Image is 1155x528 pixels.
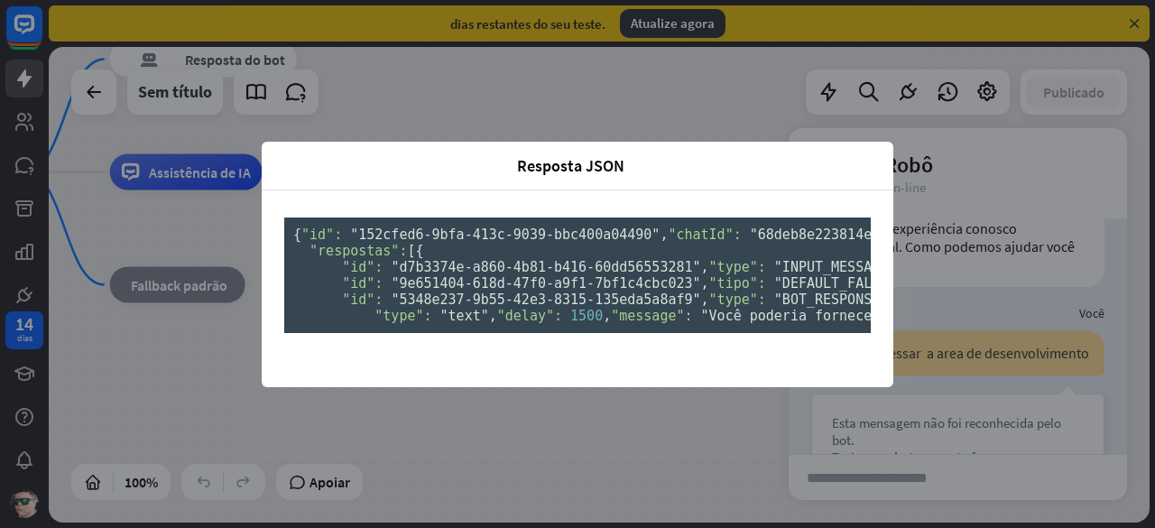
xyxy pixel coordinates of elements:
font: "DEFAULT_FALLBACK" [774,275,921,292]
font: "text" [440,308,489,324]
span: "id": [342,259,383,275]
font: "152cfed6-9bfa-413c-9039-bbc400a04490" [350,227,660,243]
span: "INPUT_MESSAGE" [774,259,896,275]
font: 1500 [570,308,603,324]
font: "delay": [497,308,562,324]
pre: , , [284,218,871,333]
font: "tipo": [709,275,766,292]
font: { [293,227,301,243]
font: "68deb8e223814e00071ba3be" [750,227,962,243]
font: "5348e237-9b55-42e3-8315-135eda5a8af9" [391,292,700,308]
font: "id": [342,275,383,292]
font: "respostas": [310,243,407,259]
font: { [415,243,423,259]
span: "d7b3374e-a860-4b81-b416-60dd56553281" [391,259,700,275]
font: "9e651404-618d-47f0-a9f1-7bf1c4cbc023" [391,275,700,292]
button: Abra o widget de bate-papo do LiveChat [14,7,69,61]
font: , [701,292,709,308]
font: , [701,275,709,292]
font: "BOT_RESPONSE" [774,292,888,308]
font: , [660,227,668,243]
font: "id": [342,292,383,308]
font: , [603,308,611,324]
font: , [489,308,497,324]
font: "message": [611,308,692,324]
span: "type": [709,259,766,275]
font: "chatId": [668,227,741,243]
font: "type": [374,308,431,324]
font: "id": [301,227,342,243]
font: Resposta JSON [517,155,624,176]
font: [ [407,243,415,259]
font: "type": [709,292,766,308]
